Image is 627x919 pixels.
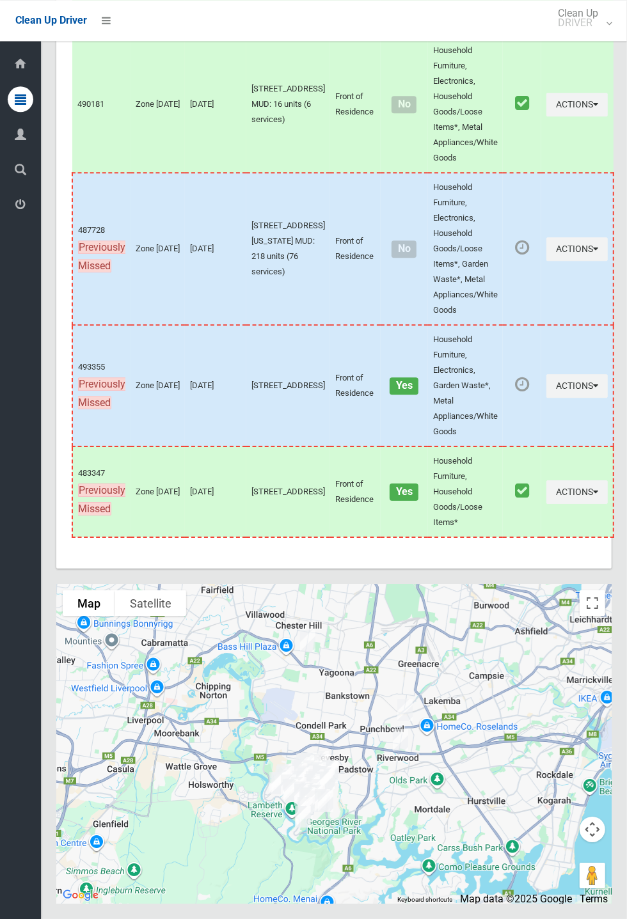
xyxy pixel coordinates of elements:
td: Front of Residence [330,325,381,446]
td: [DATE] [185,173,246,325]
td: [DATE] [185,36,246,173]
td: [DATE] [185,446,246,537]
td: Front of Residence [330,173,381,325]
div: 19A Trebartha Street, BASS HILL NSW 2197<br>Status : Collected<br><a href="/driver/booking/483347... [295,625,321,657]
div: 181A Weston Street, PANANIA NSW 2213<br>Status : Collected<br><a href="/driver/booking/491236/com... [291,748,317,780]
button: Drag Pegman onto the map to open Street View [580,863,605,888]
div: 25 Burns Road, PICNIC POINT NSW 2213<br>Status : AssignedToRoute<br><a href="/driver/booking/4909... [310,784,335,816]
div: 161a Picnic Point Road, PICNIC POINT NSW 2213<br>Status : Collected<br><a href="/driver/booking/4... [295,782,321,814]
td: 490181 [72,36,131,173]
div: 28 Woodburn Avenue, PANANIA NSW 2213<br>Status : Collected<br><a href="/driver/booking/491119/com... [299,749,325,781]
div: 59 Clifford Street, PANANIA NSW 2213<br>Status : AssignedToRoute<br><a href="/driver/booking/4922... [292,760,318,792]
div: 100 Victor Avenue, PICNIC POINT NSW 2213<br>Status : AssignedToRoute<br><a href="/driver/booking/... [303,780,328,812]
h4: Normal sized [386,99,423,110]
div: 1 Shari Avenue, PICNIC POINT NSW 2213<br>Status : AssignedToRoute<br><a href="/driver/booking/488... [311,767,337,799]
div: 44 Ardath Avenue, PANANIA NSW 2213<br>Status : Collected<br><a href="/driver/booking/491545/compl... [287,758,312,790]
div: 68a Victor Avenue, PICNIC POINT NSW 2213<br>Status : AssignedToRoute<br><a href="/driver/booking/... [304,774,329,806]
td: Zone [DATE] [131,36,185,173]
div: 64A Ramsay Road, PANANIA NSW 2213<br>Status : Collected<br><a href="/driver/booking/490482/comple... [299,771,325,803]
i: Booking awaiting collection. Mark as collected or report issues to complete task. [515,376,529,393]
td: 487728 [72,173,131,325]
div: 664 Henry Lawson Drive, EAST HILLS NSW 2213<br>Status : Collected<br><a href="/driver/booking/489... [276,769,301,801]
button: Show street map [63,590,115,616]
td: 483347 [72,446,131,537]
td: [STREET_ADDRESS][US_STATE] MUD: 218 units (76 services) [246,173,330,325]
div: 2B Claverdon Avenue, PICNIC POINT NSW 2213<br>Status : AssignedToRoute<br><a href="/driver/bookin... [313,785,338,817]
td: Zone [DATE] [131,173,185,325]
div: 3A Apex Avenue, PICNIC POINT NSW 2213<br>Status : AssignedToRoute<br><a href="/driver/booking/490... [305,780,330,812]
i: Booking marked as collected. [515,95,529,111]
span: Map data ©2025 Google [460,893,572,905]
div: 115 Tompson Road, PANANIA NSW 2213<br>Status : Collected<br><a href="/driver/booking/490068/compl... [303,758,328,790]
td: Zone [DATE] [131,325,185,446]
button: Map camera controls [580,817,605,842]
div: 95A Ardath Avenue, PANANIA NSW 2213<br>Status : Collected<br><a href="/driver/booking/491533/comp... [287,766,313,797]
span: Previously Missed [78,240,125,273]
div: 29 Richard Street, PANANIA NSW 2213<br>Status : Collected<br><a href="/driver/booking/485630/comp... [311,761,337,793]
td: Front of Residence [330,36,381,173]
div: 11 Kathleen Parade, PICNIC POINT NSW 2213<br>Status : Collected<br><a href="/driver/booking/49054... [297,778,322,810]
td: Household Furniture, Electronics, Household Goods/Loose Items*, Garden Waste*, Metal Appliances/W... [428,173,503,325]
span: Clean Up [552,8,611,27]
button: Actions [546,93,608,116]
i: Booking marked as collected. [515,482,529,499]
div: 31 Donald Street, PICNIC POINT NSW 2213<br>Status : AssignedToRoute<br><a href="/driver/booking/4... [289,776,315,808]
button: Show satellite imagery [115,590,186,616]
span: Clean Up Driver [15,14,87,26]
td: Household Furniture, Electronics, Household Goods/Loose Items*, Metal Appliances/White Goods [428,36,503,173]
td: Front of Residence [330,446,381,537]
a: Terms (opens in new tab) [580,893,608,905]
td: [DATE] [185,325,246,446]
div: 9 Hinemoa Street, PANANIA NSW 2213<br>Status : Collected<br><a href="/driver/booking/491302/compl... [296,748,322,780]
div: 116 Tompson Road, PANANIA NSW 2213<br>Status : Collected<br><a href="/driver/booking/490432/compl... [306,757,331,789]
span: Previously Missed [78,483,125,516]
td: Household Furniture, Household Goods/Loose Items* [428,446,503,537]
div: 2/10 Cowland Avenue, EAST HILLS NSW 2213<br>Status : Collected<br><a href="/driver/booking/489435... [271,760,296,792]
a: Click to see this area on Google Maps [60,887,102,904]
span: Previously Missed [78,377,125,410]
td: Household Furniture, Electronics, Garden Waste*, Metal Appliances/White Goods [428,325,503,446]
div: 16 Blair Avenue, EAST HILLS NSW 2213<br>Status : Collected<br><a href="/driver/booking/490393/com... [274,761,299,793]
div: 19 Samoa Avenue, PICNIC POINT NSW 2213<br>Status : Collected<br><a href="/driver/booking/488265/c... [294,785,320,817]
img: Google [60,887,102,904]
div: 897A Henry Lawson Drive, PICNIC POINT NSW 2213<br>Status : Collected<br><a href="/driver/booking/... [290,801,315,833]
div: 16 Picnic Point Road, PANANIA NSW 2213<br>Status : Collected<br><a href="/driver/booking/485749/c... [298,755,324,787]
button: Keyboard shortcuts [397,895,452,904]
div: 11 Maclaurin Avenue, EAST HILLS NSW 2213<br>Status : Collected<br><a href="/driver/booking/490948... [264,767,290,799]
span: Yes [390,483,418,501]
div: 38 Lochinvar Road, REVESBY NSW 2212<br>Status : AssignedToRoute<br><a href="/driver/booking/49224... [315,762,340,794]
div: 101 Burns Road, PICNIC POINT NSW 2213<br>Status : Collected<br><a href="/driver/booking/490185/co... [296,783,322,815]
div: 23 Hendy Avenue, PANANIA NSW 2213<br>Status : Collected<br><a href="/driver/booking/491477/comple... [308,746,334,778]
div: 5 Vermont Crescent, RIVERWOOD NSW 2210<br>Status : AssignedToRoute<br><a href="/driver/booking/48... [388,724,413,756]
button: Actions [546,480,608,504]
button: Actions [546,374,608,398]
div: 3 Maclaurin Avenue, EAST HILLS NSW 2213<br>Status : Collected<br><a href="/driver/booking/491838/... [266,767,291,799]
td: [STREET_ADDRESS] MUD: 16 units (6 services) [246,36,330,173]
div: 19 Bruce Avenue, PANANIA NSW 2213<br>Status : Collected<br><a href="/driver/booking/491701/comple... [303,764,329,796]
div: 36 Ramsay Road, PANANIA NSW 2213<br>Status : Collected<br><a href="/driver/booking/488781/complet... [301,766,326,798]
button: Toggle fullscreen view [580,590,605,616]
div: 4 Irene Street, PANANIA NSW 2213<br>Status : Collected<br><a href="/driver/booking/490434/complet... [286,772,312,804]
h4: Oversized [386,381,423,391]
div: 2 Harcourt Avenue, EAST HILLS NSW 2213<br>Status : Collected<br><a href="/driver/booking/490347/c... [272,759,298,791]
a: Clean Up Driver [15,11,87,30]
div: 59 Victoria Road, PUNCHBOWL NSW 2196<br>Status : AssignedToRoute<br><a href="/driver/booking/4933... [392,694,418,726]
div: 1b Eddie Avenue, PANANIA NSW 2213<br>Status : Collected<br><a href="/driver/booking/490268/comple... [289,752,315,784]
div: 802 Henry Lawson Drive, PICNIC POINT NSW 2213<br>Status : Collected<br><a href="/driver/booking/4... [292,792,318,824]
div: 75 Lambeth Street, PANANIA NSW 2213<br>Status : AssignedToRoute<br><a href="/driver/booking/49082... [289,762,315,794]
div: 11 Kelvin Parade, PICNIC POINT NSW 2213<br>Status : AssignedToRoute<br><a href="/driver/booking/4... [289,779,315,811]
span: Yes [390,377,418,395]
td: 493355 [72,325,131,446]
div: 29 Tower Street, REVESBY NSW 2212<br>Status : Collected<br><a href="/driver/booking/492320/comple... [318,756,344,788]
span: No [392,96,417,113]
td: [STREET_ADDRESS] [246,446,330,537]
div: 2 Monash Avenue, EAST HILLS NSW 2213<br>Status : Collected<br><a href="/driver/booking/491538/com... [270,765,296,797]
div: 13 Drysdale Avenue, PICNIC POINT NSW 2213<br>Status : AssignedToRoute<br><a href="/driver/booking... [301,785,327,817]
small: DRIVER [558,18,598,27]
div: 23 Sylvan Grove, PICNIC POINT NSW 2213<br>Status : Collected<br><a href="/driver/booking/490045/c... [290,801,316,833]
div: 56 Burbank Avenue, PICNIC POINT NSW 2213<br>Status : Collected<br><a href="/driver/booking/490709... [279,775,305,807]
div: 24 Eddie Avenue, PANANIA NSW 2213<br>Status : Collected<br><a href="/driver/booking/491240/comple... [287,755,312,787]
div: 53 Burbank Avenue, EAST HILLS NSW 2213<br>Status : Collected<br><a href="/driver/booking/492356/c... [278,774,303,806]
td: [STREET_ADDRESS] [246,325,330,446]
button: Actions [546,237,608,261]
